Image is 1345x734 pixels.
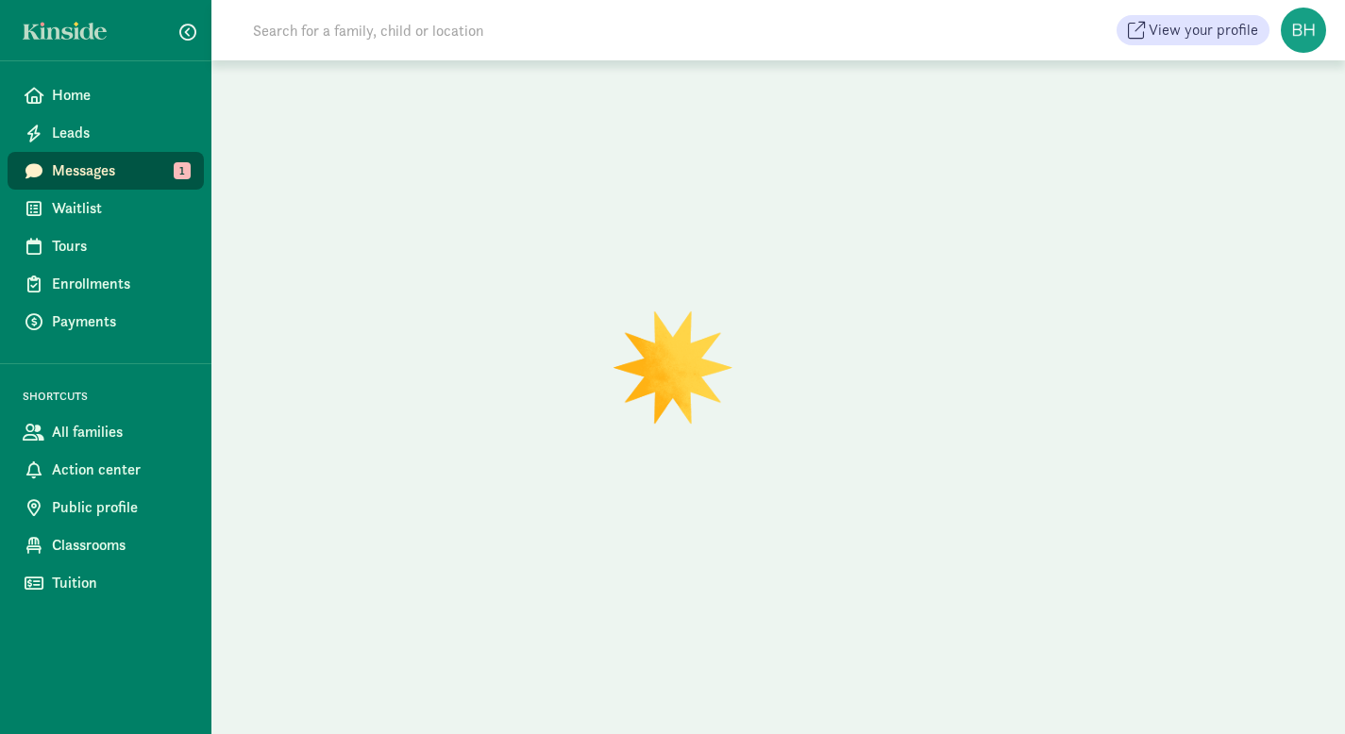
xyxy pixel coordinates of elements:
[8,190,204,227] a: Waitlist
[8,303,204,341] a: Payments
[52,496,189,519] span: Public profile
[8,152,204,190] a: Messages 1
[8,114,204,152] a: Leads
[8,227,204,265] a: Tours
[52,421,189,443] span: All families
[52,459,189,481] span: Action center
[8,76,204,114] a: Home
[242,11,771,49] input: Search for a family, child or location
[52,197,189,220] span: Waitlist
[52,235,189,258] span: Tours
[52,310,189,333] span: Payments
[8,413,204,451] a: All families
[1149,19,1258,42] span: View your profile
[8,564,204,602] a: Tuition
[174,162,191,179] span: 1
[8,526,204,564] a: Classrooms
[8,451,204,489] a: Action center
[52,534,189,557] span: Classrooms
[52,159,189,182] span: Messages
[52,273,189,295] span: Enrollments
[52,572,189,594] span: Tuition
[1117,15,1269,45] a: View your profile
[8,489,204,526] a: Public profile
[52,122,189,144] span: Leads
[52,84,189,107] span: Home
[8,265,204,303] a: Enrollments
